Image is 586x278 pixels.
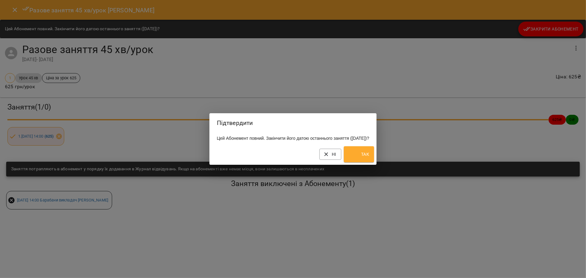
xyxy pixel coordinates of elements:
[324,151,336,158] span: Ні
[209,133,377,144] div: Цей Абонемент повний. Закінчити його датою останнього заняття ([DATE])?
[319,149,341,160] button: Ні
[217,118,369,128] h2: Підтвердити
[349,148,369,160] span: Так
[344,146,374,162] button: Так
